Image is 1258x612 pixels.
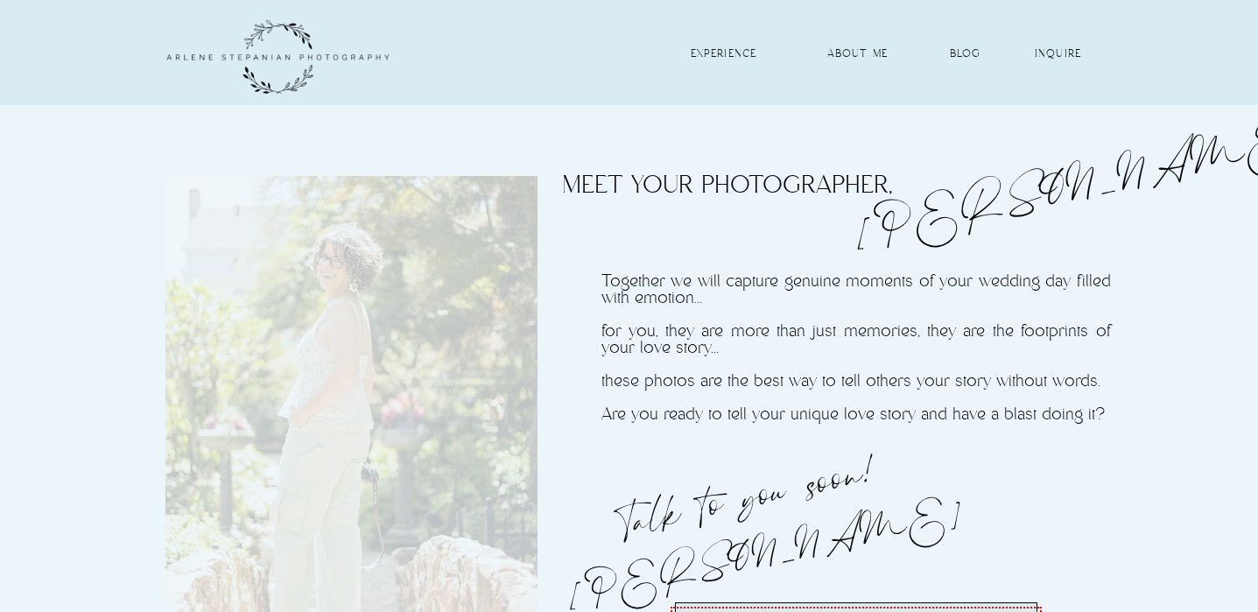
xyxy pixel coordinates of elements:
[601,402,1175,482] p: Are you ready to tell your unique love story and have a blast doing it?
[464,165,992,231] p: meet your photographer,
[674,45,774,61] a: experience
[916,45,1016,61] a: blog
[601,273,1111,450] p: Together we will capture genuine moments of your wedding day filled with emotion... for you, they...
[841,150,1041,275] p: [PERSON_NAME]
[808,45,908,61] a: about me
[546,427,947,578] p: Talk to you soon! [PERSON_NAME]
[1009,45,1108,61] a: inquire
